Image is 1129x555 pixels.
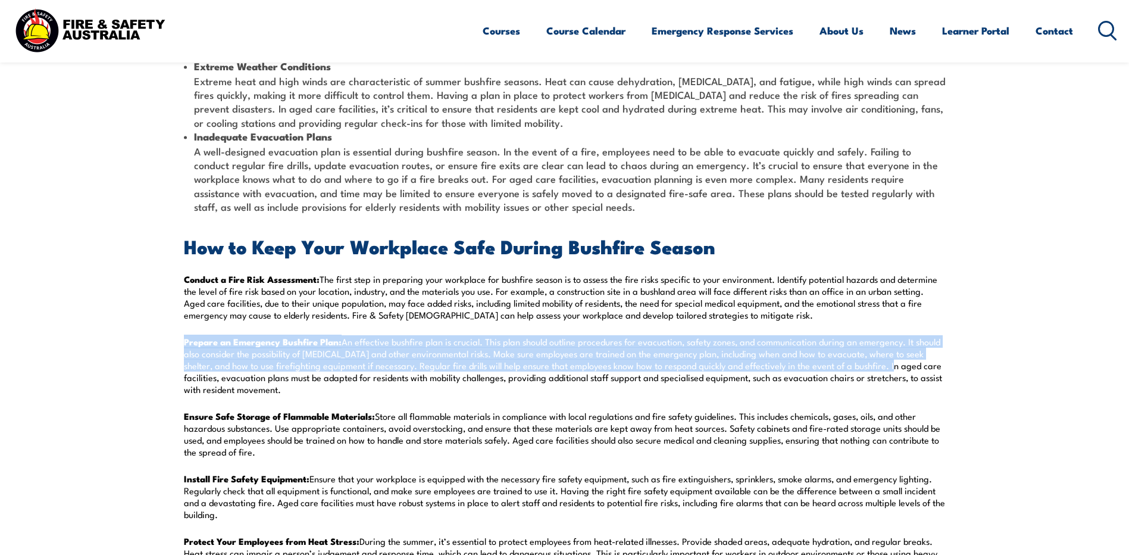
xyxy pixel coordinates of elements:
[890,15,916,46] a: News
[194,129,332,144] strong: Inadequate Evacuation Plans
[942,15,1009,46] a: Learner Portal
[184,409,375,423] strong: Ensure Safe Storage of Flammable Materials:
[652,15,793,46] a: Emergency Response Services
[184,335,342,348] strong: Prepare an Emergency Bushfire Plan:
[184,534,359,548] strong: Protect Your Employees from Heat Stress:
[546,15,626,46] a: Course Calendar
[184,336,946,395] p: An effective bushfire plan is crucial. This plan should outline procedures for evacuation, safety...
[184,129,946,213] li: A well-designed evacuation plan is essential during bushfire season. In the event of a fire, empl...
[184,273,946,321] p: The first step in preparing your workplace for bushfire season is to assess the fire risks specif...
[194,58,331,74] strong: Extreme Weather Conditions
[184,238,946,254] h2: How to Keep Your Workplace Safe During Bushfire Season
[483,15,520,46] a: Courses
[184,472,309,485] strong: Install Fire Safety Equipment:
[184,473,946,520] p: Ensure that your workplace is equipped with the necessary fire safety equipment, such as fire ext...
[820,15,864,46] a: About Us
[184,410,946,458] p: Store all flammable materials in compliance with local regulations and fire safety guidelines. Th...
[184,272,320,286] strong: Conduct a Fire Risk Assessment:
[184,59,946,129] li: Extreme heat and high winds are characteristic of summer bushfire seasons. Heat can cause dehydra...
[1036,15,1073,46] a: Contact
